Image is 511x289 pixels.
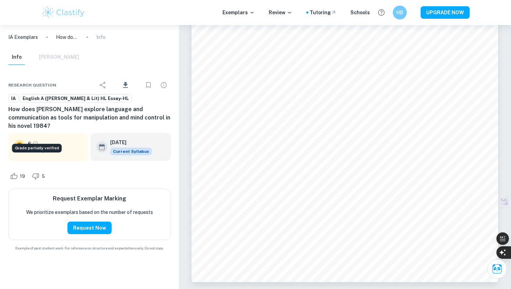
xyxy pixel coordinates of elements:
p: Exemplars [222,9,255,16]
span: 19 [16,173,29,180]
a: IA [8,94,18,102]
h6: How does [PERSON_NAME] explore language and communication as tools for manipulation and mind cont... [8,105,171,130]
span: IA [9,95,18,102]
button: UPGRADE NOW [421,6,470,19]
div: Share [96,78,110,92]
div: Grade partially verified [12,144,62,152]
div: This exemplar is based on the current syllabus. Feel free to refer to it for inspiration/ideas wh... [110,148,152,155]
h6: Request Exemplar Marking [53,195,126,203]
span: Research question [8,82,56,88]
div: Download [111,76,140,94]
div: Bookmark [141,78,155,92]
a: Tutoring [310,9,336,16]
p: How does [PERSON_NAME] explore language and communication as tools for manipulation and mind cont... [56,33,78,41]
p: Review [269,9,292,16]
span: 5 [38,173,49,180]
p: Info [96,33,106,41]
a: IA Exemplars [8,33,38,41]
img: Clastify logo [41,6,86,19]
button: Info [8,50,25,65]
button: Ask Clai [487,259,507,279]
h6: HB [396,9,404,16]
span: Example of past student work. For reference on structure and expectations only. Do not copy. [8,246,171,251]
div: Report issue [157,78,171,92]
span: English A ([PERSON_NAME] & Lit) HL Essay-HL [20,95,131,102]
a: English A ([PERSON_NAME] & Lit) HL Essay-HL [20,94,132,102]
p: We prioritize exemplars based on the number of requests [26,208,153,216]
div: Like [8,171,29,182]
a: Schools [350,9,370,16]
div: Dislike [30,171,49,182]
button: HB [393,6,407,19]
h6: [DATE] [110,139,146,146]
button: Help and Feedback [375,7,387,18]
button: Request Now [67,222,112,234]
span: Current Syllabus [110,148,152,155]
